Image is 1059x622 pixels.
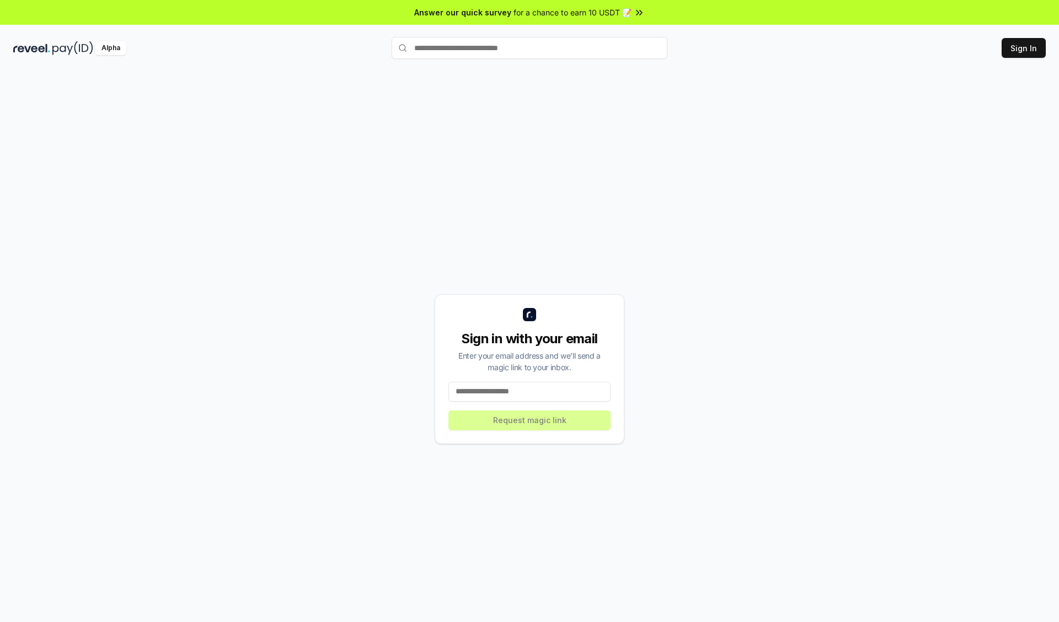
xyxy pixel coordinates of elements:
div: Sign in with your email [448,330,611,348]
img: reveel_dark [13,41,50,55]
img: pay_id [52,41,93,55]
span: for a chance to earn 10 USDT 📝 [514,7,632,18]
button: Sign In [1002,38,1046,58]
img: logo_small [523,308,536,321]
div: Enter your email address and we’ll send a magic link to your inbox. [448,350,611,373]
div: Alpha [95,41,126,55]
span: Answer our quick survey [414,7,511,18]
